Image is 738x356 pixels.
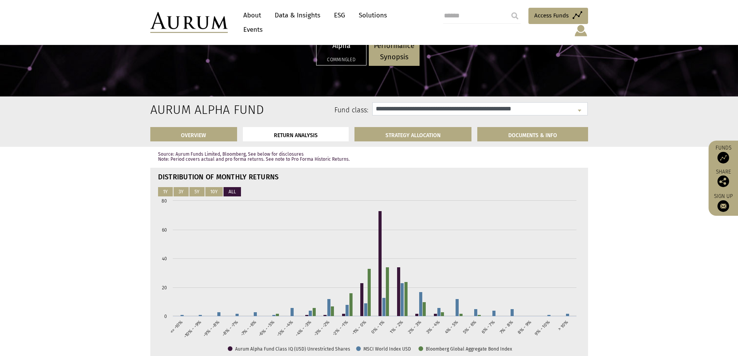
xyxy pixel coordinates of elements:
text: 8% - 9% [516,319,532,335]
text: 40 [162,256,167,261]
text: -8% - -7% [221,319,239,337]
label: Fund class: [225,105,369,115]
input: Submit [507,8,523,24]
strong: DISTRIBUTION OF MONTHLY RETURNS [158,173,279,181]
p: Performance Synopsis [374,40,415,63]
text: 6% - 7% [480,319,496,335]
a: STRATEGY ALLOCATION [354,127,471,141]
text: -10% - -9% [182,319,202,339]
button: 1Y [158,187,173,196]
text: 60 [162,227,167,233]
text: -3% - -2% [313,319,330,337]
img: Share this post [717,175,729,187]
h5: Commingled [322,57,361,62]
img: Aurum [150,12,228,33]
img: Sign up to our newsletter [717,200,729,212]
button: 5Y [189,187,205,196]
text: 3% - 4% [425,319,440,335]
div: Share [712,169,734,187]
text: 80 [162,198,167,204]
p: Alpha [322,40,361,52]
a: About [239,8,265,22]
a: Events [239,22,263,37]
text: 7% - 8% [498,319,514,335]
text: > 10% [557,319,569,332]
a: Data & Insights [271,8,324,22]
a: ESG [330,8,349,22]
p: Source: Aurum Funds Limited, Bloomberg, See below for disclosures [158,152,580,162]
text: 2% - 3% [407,319,422,335]
text: 0% - 1% [370,319,385,335]
span: Note: Period covers actual and pro forma returns. See note to Pro Forma Historic Returns. [158,157,350,162]
text: MSCI World Index USD [363,346,411,352]
text: 5% - 6% [462,319,477,335]
text: -7% - -6% [239,319,257,337]
text: 20 [162,285,167,291]
text: 1% - 2% [389,319,404,335]
a: Solutions [355,8,391,22]
text: -4% - -3% [294,319,312,337]
text: -5% - -4% [275,319,294,337]
img: Access Funds [717,152,729,163]
a: Funds [712,144,734,163]
text: -9% - -8% [202,319,220,338]
h2: Aurum Alpha Fund [150,102,213,117]
text: <= -10% [169,319,184,334]
text: Aurum Alpha Fund Class IQ (USD) Unrestricted Shares [235,346,350,352]
text: 0 [164,314,167,319]
text: 4% - 5% [443,319,459,335]
button: ALL [224,187,241,196]
text: -1% - 0% [351,319,367,336]
span: Access Funds [534,11,569,20]
text: 9% - 10% [533,319,551,337]
img: account-icon.svg [574,24,588,37]
a: Sign up [712,193,734,212]
text: -2% - -1% [331,319,349,337]
a: OVERVIEW [150,127,237,141]
a: Access Funds [528,8,588,24]
text: -6% - -5% [257,319,275,337]
button: 3Y [174,187,189,196]
text: Bloomberg Global Aggregate Bond Index [426,346,512,352]
a: DOCUMENTS & INFO [477,127,588,141]
button: 10Y [205,187,223,196]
